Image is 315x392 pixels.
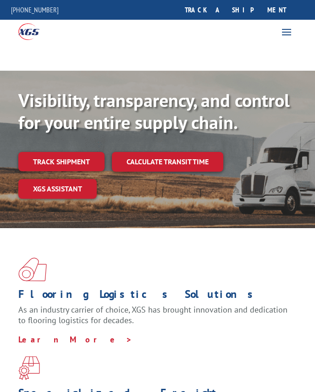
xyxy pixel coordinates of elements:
[18,304,287,326] span: As an industry carrier of choice, XGS has brought innovation and dedication to flooring logistics...
[18,289,290,304] h1: Flooring Logistics Solutions
[18,88,290,134] b: Visibility, transparency, and control for your entire supply chain.
[18,258,47,281] img: xgs-icon-total-supply-chain-intelligence-red
[18,334,133,345] a: Learn More >
[11,5,59,14] a: [PHONE_NUMBER]
[18,356,40,380] img: xgs-icon-focused-on-flooring-red
[18,179,97,199] a: XGS ASSISTANT
[18,152,105,171] a: Track shipment
[112,152,223,172] a: Calculate transit time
